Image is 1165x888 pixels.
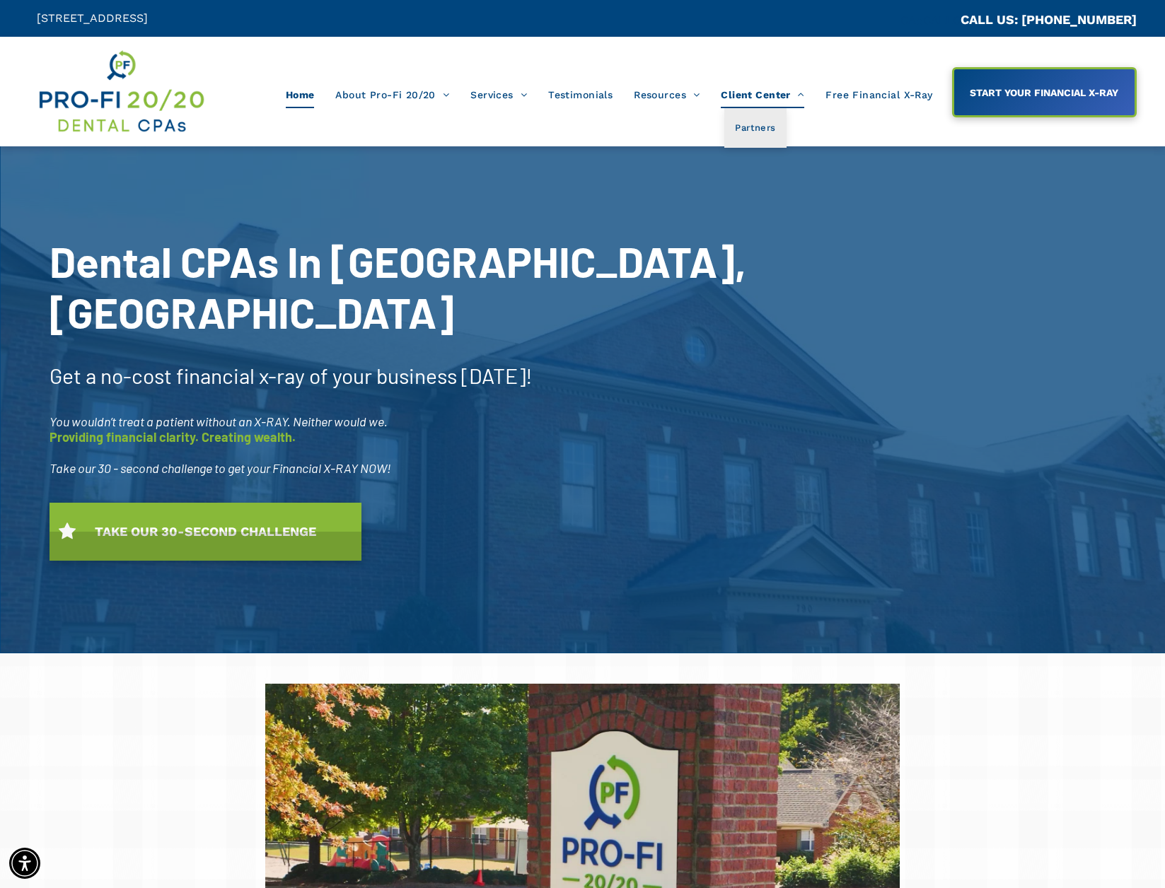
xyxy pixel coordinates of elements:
[90,517,321,546] span: TAKE OUR 30-SECOND CHALLENGE
[710,81,815,108] a: Client Center
[275,81,325,108] a: Home
[735,119,775,137] span: Partners
[50,235,746,337] span: Dental CPAs In [GEOGRAPHIC_DATA], [GEOGRAPHIC_DATA]
[623,81,710,108] a: Resources
[50,503,361,561] a: TAKE OUR 30-SECOND CHALLENGE
[50,363,96,388] span: Get a
[952,67,1137,117] a: START YOUR FINANCIAL X-RAY
[965,80,1123,105] span: START YOUR FINANCIAL X-RAY
[325,81,460,108] a: About Pro-Fi 20/20
[100,363,305,388] span: no-cost financial x-ray
[9,848,40,879] div: Accessibility Menu
[50,414,388,429] span: You wouldn’t treat a patient without an X-RAY. Neither would we.
[37,47,205,136] img: Get Dental CPA Consulting, Bookkeeping, & Bank Loans
[460,81,538,108] a: Services
[309,363,533,388] span: of your business [DATE]!
[724,108,786,148] a: Partners
[538,81,623,108] a: Testimonials
[815,81,943,108] a: Free Financial X-Ray
[37,11,148,25] span: [STREET_ADDRESS]
[961,12,1137,27] a: CALL US: [PHONE_NUMBER]
[50,460,391,476] span: Take our 30 - second challenge to get your Financial X-RAY NOW!
[721,81,804,108] span: Client Center
[900,13,961,27] span: CA::CALLC
[50,429,296,445] span: Providing financial clarity. Creating wealth.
